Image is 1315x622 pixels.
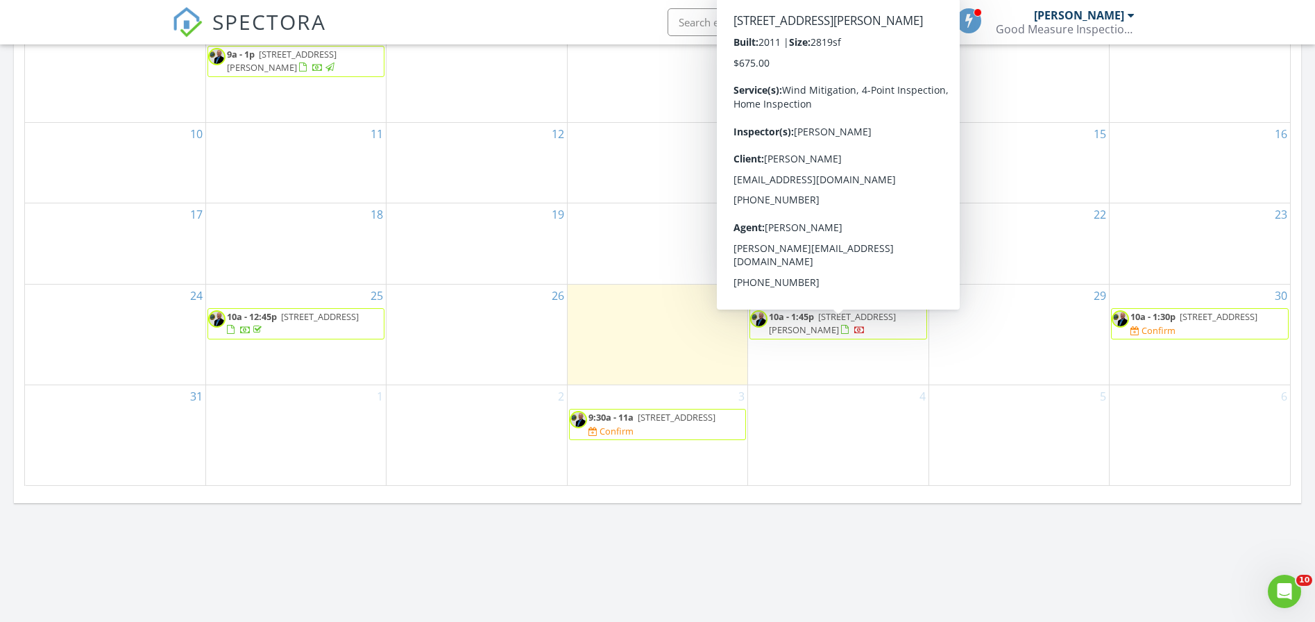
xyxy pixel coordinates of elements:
span: SPECTORA [212,7,326,36]
td: Go to August 5, 2025 [387,22,567,122]
td: Go to August 26, 2025 [387,284,567,385]
a: Go to August 22, 2025 [1091,203,1109,226]
iframe: Intercom live chat [1268,575,1301,608]
a: Go to August 13, 2025 [729,123,747,145]
div: Confirm [1142,325,1176,336]
td: Go to August 14, 2025 [748,122,928,203]
a: 9a - 1p [STREET_ADDRESS][PERSON_NAME] [207,46,384,77]
a: Go to August 10, 2025 [187,123,205,145]
img: 50a63b44f3344fc6b70c1993a062bc86_4_5005_c.jpeg [750,310,767,328]
td: Go to August 7, 2025 [748,22,928,122]
td: Go to August 15, 2025 [928,122,1109,203]
td: Go to September 1, 2025 [205,385,386,485]
a: 10a - 1:30p [STREET_ADDRESS] [1130,310,1257,323]
td: Go to August 28, 2025 [748,284,928,385]
span: 10a - 1:45p [769,310,814,323]
img: 50a63b44f3344fc6b70c1993a062bc86_4_5005_c.jpeg [1112,310,1129,328]
a: 10a - 1:45p [STREET_ADDRESS][PERSON_NAME] [769,310,896,336]
td: Go to September 2, 2025 [387,385,567,485]
span: 10a - 12:45p [227,310,277,323]
span: [STREET_ADDRESS] [1180,310,1257,323]
td: Go to August 8, 2025 [928,22,1109,122]
a: 10a - 12:45p [STREET_ADDRESS] [207,308,384,339]
td: Go to August 10, 2025 [25,122,205,203]
td: Go to August 19, 2025 [387,203,567,284]
a: Go to August 24, 2025 [187,285,205,307]
img: The Best Home Inspection Software - Spectora [172,7,203,37]
img: 50a63b44f3344fc6b70c1993a062bc86_4_5005_c.jpeg [208,310,226,328]
a: Go to August 15, 2025 [1091,123,1109,145]
input: Search everything... [668,8,945,36]
a: Go to September 6, 2025 [1278,385,1290,407]
td: Go to August 18, 2025 [205,203,386,284]
a: Go to August 28, 2025 [910,285,928,307]
td: Go to August 29, 2025 [928,284,1109,385]
td: Go to August 24, 2025 [25,284,205,385]
a: 9a - 1p [STREET_ADDRESS][PERSON_NAME] [227,48,337,74]
span: [STREET_ADDRESS] [281,310,359,323]
span: 9a - 1p [227,48,255,60]
a: Go to September 4, 2025 [917,385,928,407]
span: 9:30a - 11a [588,411,634,423]
a: Go to August 20, 2025 [729,203,747,226]
a: Confirm [588,425,634,438]
a: Go to August 17, 2025 [187,203,205,226]
td: Go to August 30, 2025 [1110,284,1290,385]
td: Go to August 13, 2025 [567,122,747,203]
a: Go to September 2, 2025 [555,385,567,407]
a: Go to August 30, 2025 [1272,285,1290,307]
div: Good Measure Inspections, LLC [996,22,1135,36]
a: Go to August 14, 2025 [910,123,928,145]
a: Go to August 16, 2025 [1272,123,1290,145]
td: Go to August 17, 2025 [25,203,205,284]
a: Go to August 26, 2025 [549,285,567,307]
td: Go to August 21, 2025 [748,203,928,284]
td: Go to September 6, 2025 [1110,385,1290,485]
span: [STREET_ADDRESS] [638,411,715,423]
a: 10a - 1:45p [STREET_ADDRESS][PERSON_NAME] [749,308,926,339]
td: Go to August 6, 2025 [567,22,747,122]
td: Go to August 12, 2025 [387,122,567,203]
a: Go to September 3, 2025 [736,385,747,407]
a: Go to August 19, 2025 [549,203,567,226]
a: 9:30a - 11a [STREET_ADDRESS] [588,411,715,423]
a: Go to September 5, 2025 [1097,385,1109,407]
td: Go to August 11, 2025 [205,122,386,203]
a: Go to August 12, 2025 [549,123,567,145]
td: Go to September 5, 2025 [928,385,1109,485]
a: 10a - 12:45p [STREET_ADDRESS] [227,310,359,336]
a: Go to August 27, 2025 [729,285,747,307]
a: Go to September 1, 2025 [374,385,386,407]
td: Go to August 4, 2025 [205,22,386,122]
span: 10a - 1:30p [1130,310,1176,323]
td: Go to August 16, 2025 [1110,122,1290,203]
a: Confirm [1130,324,1176,337]
a: Go to August 11, 2025 [368,123,386,145]
td: Go to August 3, 2025 [25,22,205,122]
td: Go to August 25, 2025 [205,284,386,385]
td: Go to September 3, 2025 [567,385,747,485]
a: Go to August 31, 2025 [187,385,205,407]
div: Confirm [600,426,634,437]
td: Go to August 20, 2025 [567,203,747,284]
a: Go to August 29, 2025 [1091,285,1109,307]
span: [STREET_ADDRESS][PERSON_NAME] [227,48,337,74]
td: Go to September 4, 2025 [748,385,928,485]
td: Go to August 31, 2025 [25,385,205,485]
td: Go to August 27, 2025 [567,284,747,385]
a: 9:30a - 11a [STREET_ADDRESS] Confirm [569,409,746,440]
span: 10 [1296,575,1312,586]
img: 50a63b44f3344fc6b70c1993a062bc86_4_5005_c.jpeg [570,411,587,428]
td: Go to August 23, 2025 [1110,203,1290,284]
img: 50a63b44f3344fc6b70c1993a062bc86_4_5005_c.jpeg [208,48,226,65]
td: Go to August 22, 2025 [928,203,1109,284]
a: Go to August 23, 2025 [1272,203,1290,226]
a: Go to August 18, 2025 [368,203,386,226]
a: Go to August 21, 2025 [910,203,928,226]
a: SPECTORA [172,19,326,48]
div: [PERSON_NAME] [1034,8,1124,22]
span: [STREET_ADDRESS][PERSON_NAME] [769,310,896,336]
td: Go to August 9, 2025 [1110,22,1290,122]
a: 10a - 1:30p [STREET_ADDRESS] Confirm [1111,308,1289,339]
a: Go to August 25, 2025 [368,285,386,307]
